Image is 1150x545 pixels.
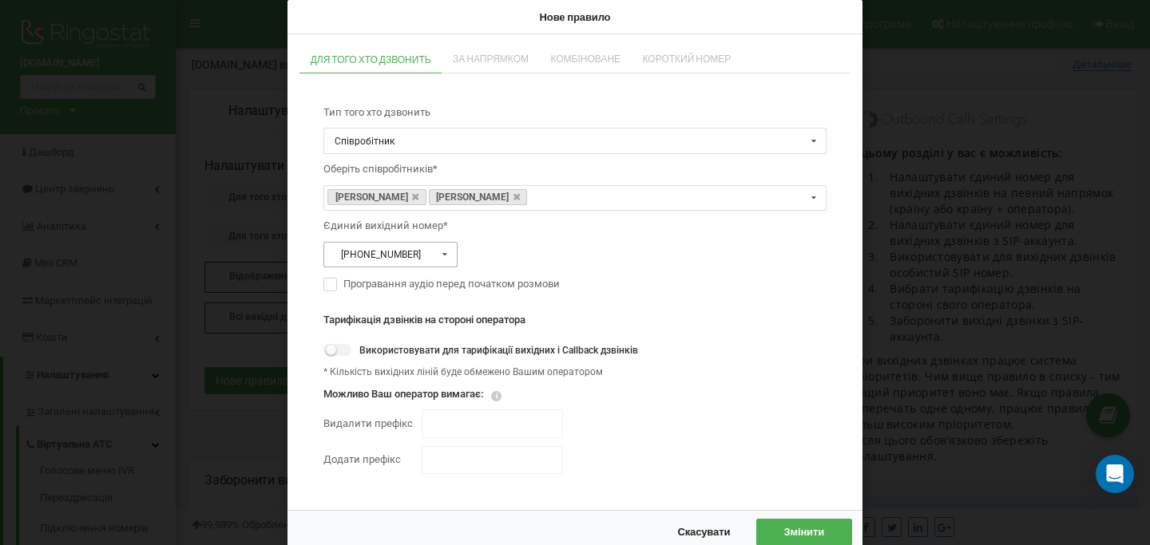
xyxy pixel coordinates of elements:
span: Для того хто дзвонить [311,55,431,65]
span: Короткий номер [643,54,732,64]
span: Видалити префікс [323,417,413,429]
span: Тарифікація дзвінків на стороні оператора [323,314,525,326]
span: Використовувати для тарифікації вихідних і Callback дзвінків [359,345,638,356]
div: Open Intercom Messenger [1096,455,1134,493]
span: Нове правило [540,10,611,23]
span: Програвання аудіо перед початком розмови [343,275,560,293]
button: Змінити [756,519,852,545]
span: Можливо Ваш оператор вимагає: [323,388,483,400]
span: Тип того хто дзвонить [323,106,430,118]
span: Змінити [783,525,824,538]
span: Додати префікс [323,453,401,465]
a: [PERSON_NAME] [429,189,527,206]
span: Скасувати [677,525,730,538]
span: Оберіть співробітників* [323,163,438,175]
span: Єдиний вихідний номер* [323,219,448,231]
button: Скасувати [662,519,746,545]
div: [PHONE_NUMBER] [335,250,421,259]
span: * Кількість вихідних ліній буде обмежено Вашим оператором [323,366,603,377]
a: [PERSON_NAME] [327,189,426,206]
span: Комбіноване [550,54,621,64]
span: За напрямком [453,54,529,64]
div: Співробітник [335,136,395,146]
